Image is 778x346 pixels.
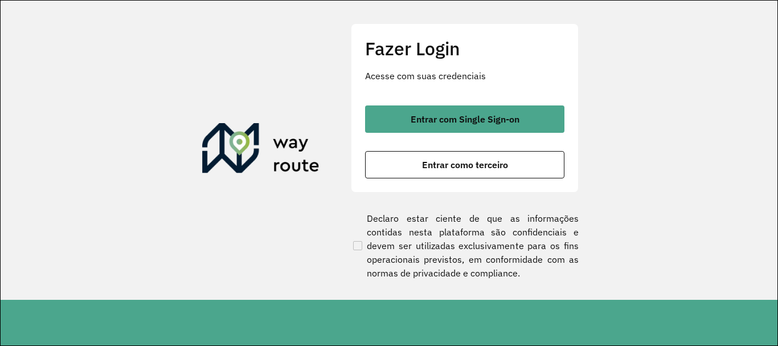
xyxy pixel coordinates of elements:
p: Acesse com suas credenciais [365,69,564,83]
span: Entrar com Single Sign-on [411,115,519,124]
label: Declaro estar ciente de que as informações contidas nesta plataforma são confidenciais e devem se... [351,211,579,280]
button: button [365,105,564,133]
button: button [365,151,564,178]
img: Roteirizador AmbevTech [202,123,320,178]
span: Entrar como terceiro [422,160,508,169]
h2: Fazer Login [365,38,564,59]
